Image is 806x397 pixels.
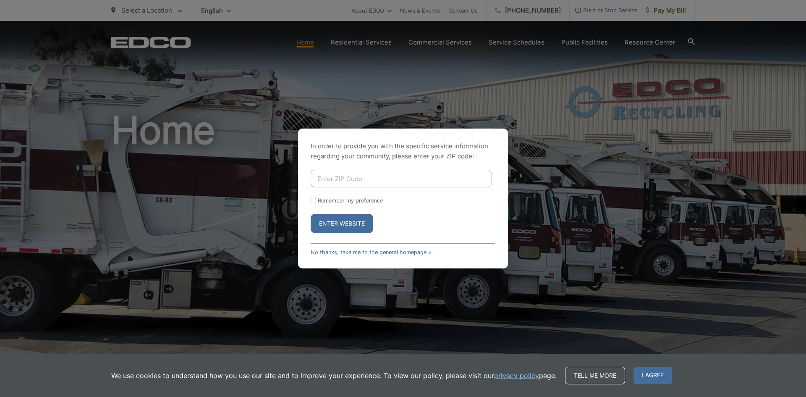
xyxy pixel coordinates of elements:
[311,170,492,187] input: Enter ZIP Code
[311,249,432,255] a: No thanks, take me to the general homepage >
[494,371,539,381] a: privacy policy
[318,197,383,204] label: Remember my preference
[565,367,625,384] a: Tell me more
[311,214,373,233] button: Enter Website
[311,141,495,161] p: In order to provide you with the specific service information regarding your community, please en...
[633,367,672,384] span: I agree
[111,371,557,381] p: We use cookies to understand how you use our site and to improve your experience. To view our pol...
